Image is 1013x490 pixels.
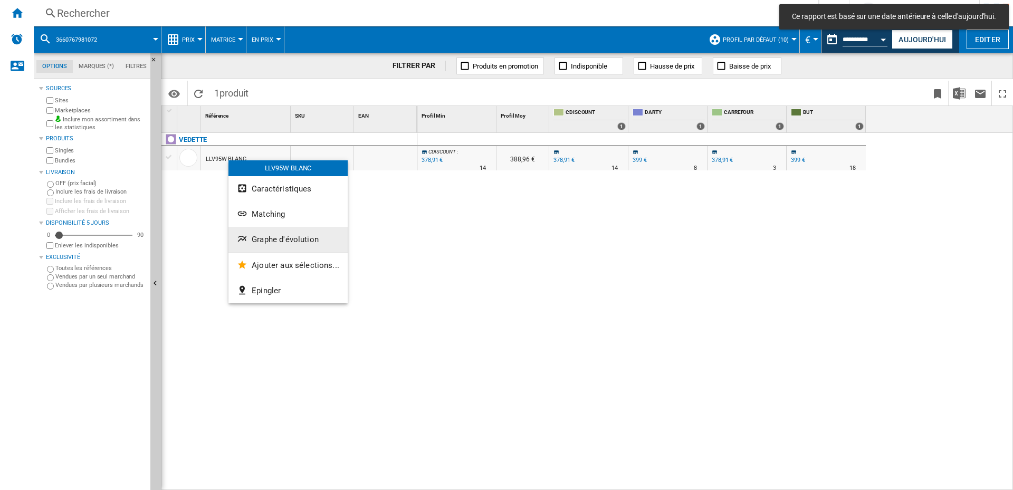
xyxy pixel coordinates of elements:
[228,278,348,303] button: Epingler...
[252,184,311,194] span: Caractéristiques
[228,201,348,227] button: Matching
[228,176,348,201] button: Caractéristiques
[789,12,999,22] span: Ce rapport est basé sur une date antérieure à celle d'aujourd'hui.
[228,253,348,278] button: Ajouter aux sélections...
[228,227,348,252] button: Graphe d'évolution
[252,235,319,244] span: Graphe d'évolution
[228,160,348,176] div: LLV95W BLANC
[252,209,285,219] span: Matching
[252,286,281,295] span: Epingler
[252,261,339,270] span: Ajouter aux sélections...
